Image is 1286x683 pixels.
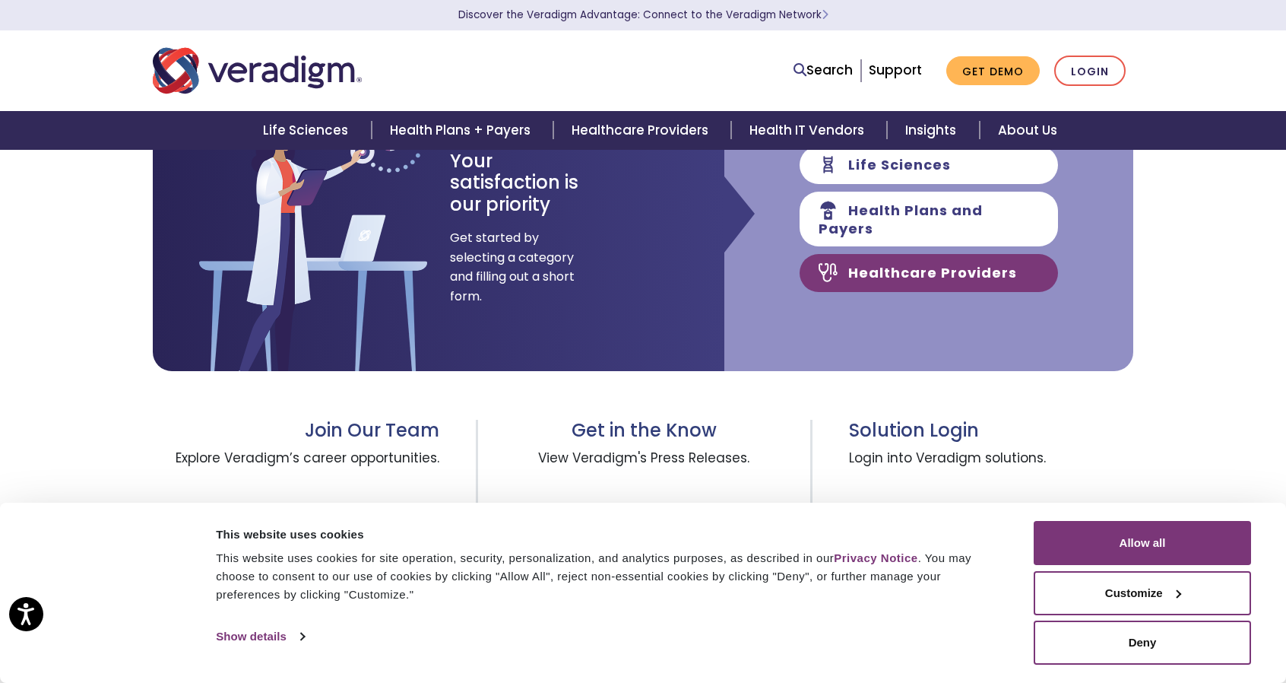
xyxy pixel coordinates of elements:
h3: Your satisfaction is our priority [450,151,606,216]
button: Allow all [1034,521,1251,565]
h3: Join Our Team [153,420,439,442]
a: Show details [216,625,304,648]
a: Discover the Veradigm Advantage: Connect to the Veradigm NetworkLearn More [458,8,828,22]
a: Healthcare Providers [553,111,731,150]
span: View Veradigm's Press Releases. [515,442,774,497]
a: Get Demo [946,56,1040,86]
h3: Solution Login [849,420,1133,442]
span: Learn More [822,8,828,22]
a: Health IT Vendors [731,111,887,150]
a: Insights [887,111,979,150]
a: Privacy Notice [834,551,917,564]
div: This website uses cookies [216,526,999,544]
div: This website uses cookies for site operation, security, personalization, and analytics purposes, ... [216,549,999,604]
button: Deny [1034,621,1251,665]
a: Health Plans + Payers [372,111,553,150]
a: Life Sciences [245,111,371,150]
a: Support [869,61,922,79]
h3: Get in the Know [515,420,774,442]
span: Explore Veradigm’s career opportunities. [153,442,439,497]
img: Veradigm logo [153,46,362,96]
a: About Us [980,111,1075,150]
span: Get started by selecting a category and filling out a short form. [450,228,575,306]
button: Customize [1034,571,1251,615]
a: Login [1054,56,1126,87]
span: Login into Veradigm solutions. [849,442,1133,497]
a: Search [793,60,853,81]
